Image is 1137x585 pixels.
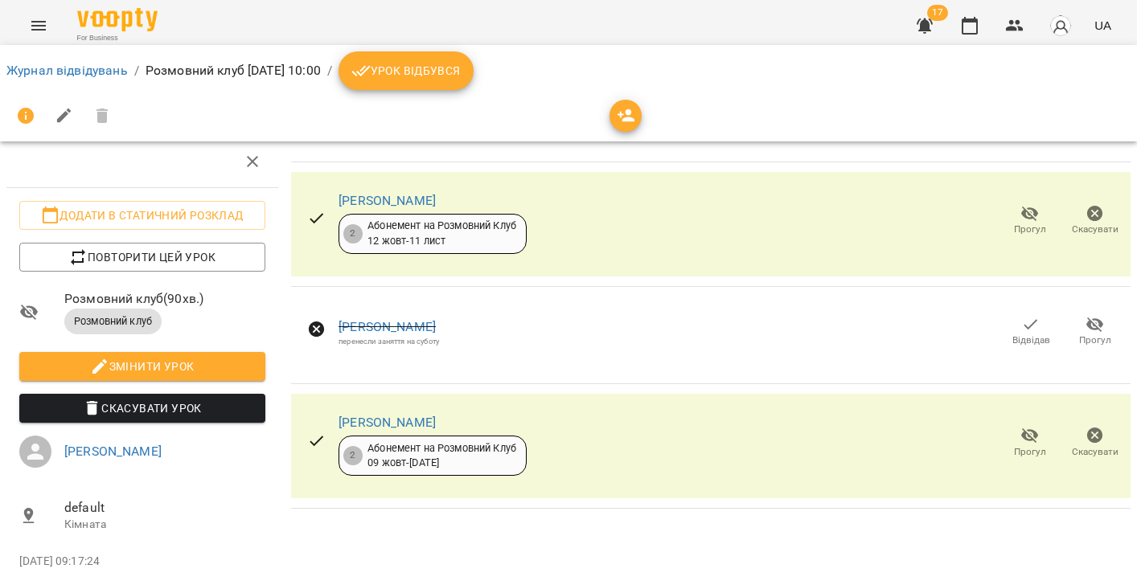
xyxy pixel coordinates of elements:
[32,206,252,225] span: Додати в статичний розклад
[134,61,139,80] li: /
[1088,10,1118,40] button: UA
[32,247,252,267] span: Повторити цей урок
[19,394,265,423] button: Скасувати Урок
[64,498,265,517] span: default
[64,517,265,533] p: Кімната
[1014,445,1046,459] span: Прогул
[339,51,474,90] button: Урок відбувся
[1094,17,1111,34] span: UA
[64,289,265,309] span: Розмовний клуб ( 90 хв. )
[146,61,321,80] p: Розмовний клуб [DATE] 10:00
[339,193,436,208] a: [PERSON_NAME]
[1063,309,1127,354] button: Прогул
[32,357,252,376] span: Змінити урок
[343,224,363,243] div: 2
[19,352,265,381] button: Змінити урок
[339,415,436,430] a: [PERSON_NAME]
[343,446,363,465] div: 2
[19,554,265,570] p: [DATE] 09:17:24
[351,61,461,80] span: Урок відбувся
[367,441,516,471] div: Абонемент на Розмовний Клуб 09 жовт - [DATE]
[1062,420,1127,465] button: Скасувати
[327,61,332,80] li: /
[1049,14,1072,37] img: avatar_s.png
[64,314,162,329] span: Розмовний клуб
[1012,333,1050,347] span: Відвідав
[77,33,158,43] span: For Business
[19,243,265,272] button: Повторити цей урок
[19,6,58,45] button: Menu
[339,319,436,334] a: [PERSON_NAME]
[999,309,1063,354] button: Відвідав
[927,5,948,21] span: 17
[1062,198,1127,243] button: Скасувати
[1072,445,1119,459] span: Скасувати
[77,8,158,31] img: Voopty Logo
[367,219,516,248] div: Абонемент на Розмовний Клуб 12 жовт - 11 лист
[1014,223,1046,236] span: Прогул
[1072,223,1119,236] span: Скасувати
[1079,333,1111,347] span: Прогул
[64,444,162,459] a: [PERSON_NAME]
[19,201,265,230] button: Додати в статичний розклад
[997,198,1062,243] button: Прогул
[6,63,128,78] a: Журнал відвідувань
[6,51,1131,90] nav: breadcrumb
[339,336,439,346] div: перенесли заняття на суботу
[32,399,252,418] span: Скасувати Урок
[997,420,1062,465] button: Прогул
